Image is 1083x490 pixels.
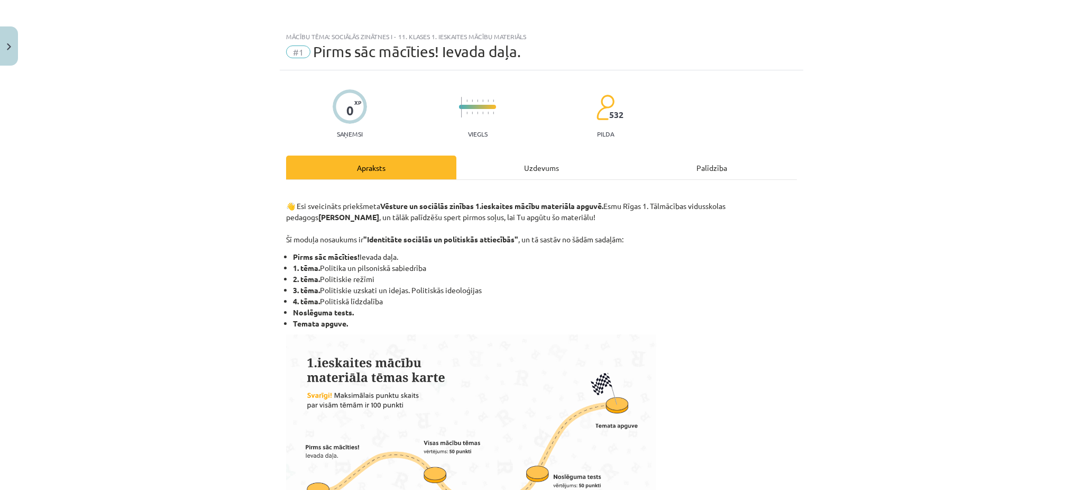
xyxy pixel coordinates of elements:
li: Politiskie uzskati un idejas. Politiskās ideoloģijas [293,285,797,296]
p: Saņemsi [333,130,367,138]
img: icon-long-line-d9ea69661e0d244f92f715978eff75569469978d946b2353a9bb055b3ed8787d.svg [461,97,462,117]
span: Pirms sāc mācīties! Ievada daļa. [313,43,521,60]
strong: 1. tēma. [293,263,320,273]
strong: 3. tēma. [293,285,320,295]
div: Uzdevums [456,156,627,179]
strong: Noslēguma tests. [293,307,354,317]
img: icon-short-line-57e1e144782c952c97e751825c79c345078a6d821885a25fce030b3d8c18986b.svg [477,99,478,102]
img: icon-short-line-57e1e144782c952c97e751825c79c345078a6d821885a25fce030b3d8c18986b.svg [472,112,473,114]
img: icon-short-line-57e1e144782c952c97e751825c79c345078a6d821885a25fce030b3d8c18986b.svg [477,112,478,114]
li: Politiskā līdzdalība [293,296,797,307]
img: icon-short-line-57e1e144782c952c97e751825c79c345078a6d821885a25fce030b3d8c18986b.svg [482,99,483,102]
img: students-c634bb4e5e11cddfef0936a35e636f08e4e9abd3cc4e673bd6f9a4125e45ecb1.svg [596,94,614,121]
span: #1 [286,46,310,58]
div: 0 [346,103,354,118]
span: XP [354,99,361,105]
strong: [PERSON_NAME] [318,212,379,222]
div: Palīdzība [627,156,797,179]
div: Mācību tēma: Sociālās zinātnes i - 11. klases 1. ieskaites mācību materiāls [286,33,797,40]
strong: Vēsture un sociālās zinības 1.ieskaites mācību materiāla apguvē. [380,201,603,211]
strong: "Identitāte sociālās un politiskās attiecībās" [363,234,518,244]
p: 👋 Esi sveicināts priekšmeta Esmu Rīgas 1. Tālmācības vidusskolas pedagogs , un tālāk palīdzēšu sp... [286,189,797,245]
p: pilda [597,130,614,138]
div: Apraksts [286,156,456,179]
strong: 4. tēma. [293,296,320,306]
img: icon-short-line-57e1e144782c952c97e751825c79c345078a6d821885a25fce030b3d8c18986b.svg [493,99,494,102]
li: Politika un pilsoniskā sabiedrība [293,262,797,274]
img: icon-short-line-57e1e144782c952c97e751825c79c345078a6d821885a25fce030b3d8c18986b.svg [482,112,483,114]
strong: Temata apguve. [293,319,348,328]
strong: Pirms sāc mācīties! [293,252,360,261]
li: Ievada daļa. [293,251,797,262]
img: icon-close-lesson-0947bae3869378f0d4975bcd49f059093ad1ed9edebbc8119c70593378902aed.svg [7,43,11,50]
img: icon-short-line-57e1e144782c952c97e751825c79c345078a6d821885a25fce030b3d8c18986b.svg [488,112,489,114]
img: icon-short-line-57e1e144782c952c97e751825c79c345078a6d821885a25fce030b3d8c18986b.svg [493,112,494,114]
span: 532 [609,110,623,120]
p: Viegls [468,130,488,138]
strong: 2. tēma. [293,274,320,284]
img: icon-short-line-57e1e144782c952c97e751825c79c345078a6d821885a25fce030b3d8c18986b.svg [466,99,467,102]
li: Politiskie režīmi [293,274,797,285]
img: icon-short-line-57e1e144782c952c97e751825c79c345078a6d821885a25fce030b3d8c18986b.svg [488,99,489,102]
img: icon-short-line-57e1e144782c952c97e751825c79c345078a6d821885a25fce030b3d8c18986b.svg [466,112,467,114]
img: icon-short-line-57e1e144782c952c97e751825c79c345078a6d821885a25fce030b3d8c18986b.svg [472,99,473,102]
